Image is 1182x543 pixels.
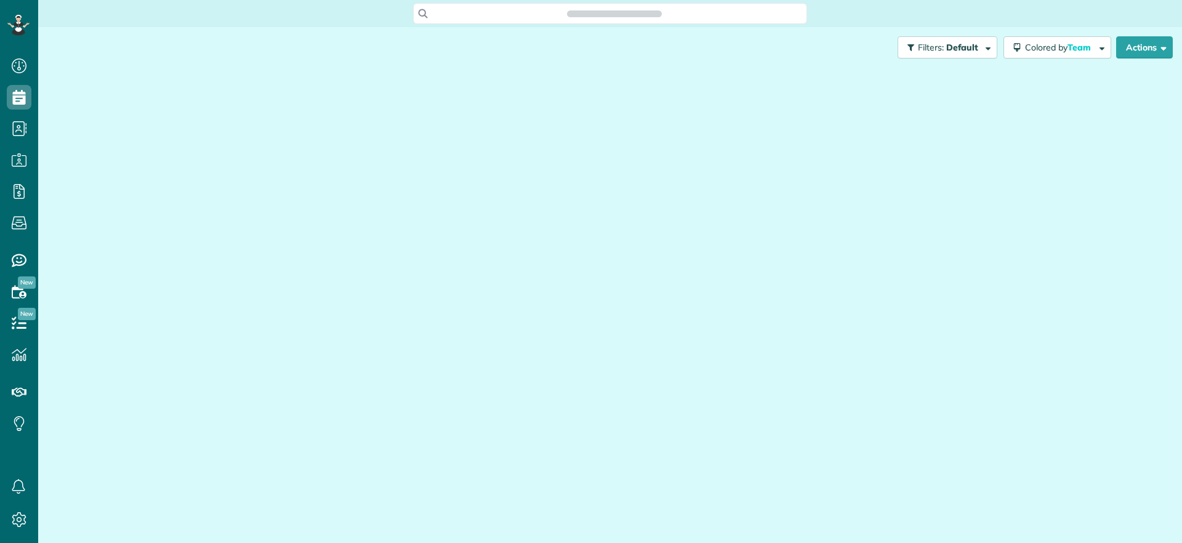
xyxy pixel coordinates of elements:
button: Actions [1116,36,1173,58]
span: New [18,276,36,289]
span: Team [1067,42,1093,53]
span: Colored by [1025,42,1095,53]
a: Filters: Default [891,36,997,58]
span: New [18,308,36,320]
button: Filters: Default [898,36,997,58]
span: Default [946,42,979,53]
span: Filters: [918,42,944,53]
span: Search ZenMaid… [579,7,649,20]
button: Colored byTeam [1003,36,1111,58]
